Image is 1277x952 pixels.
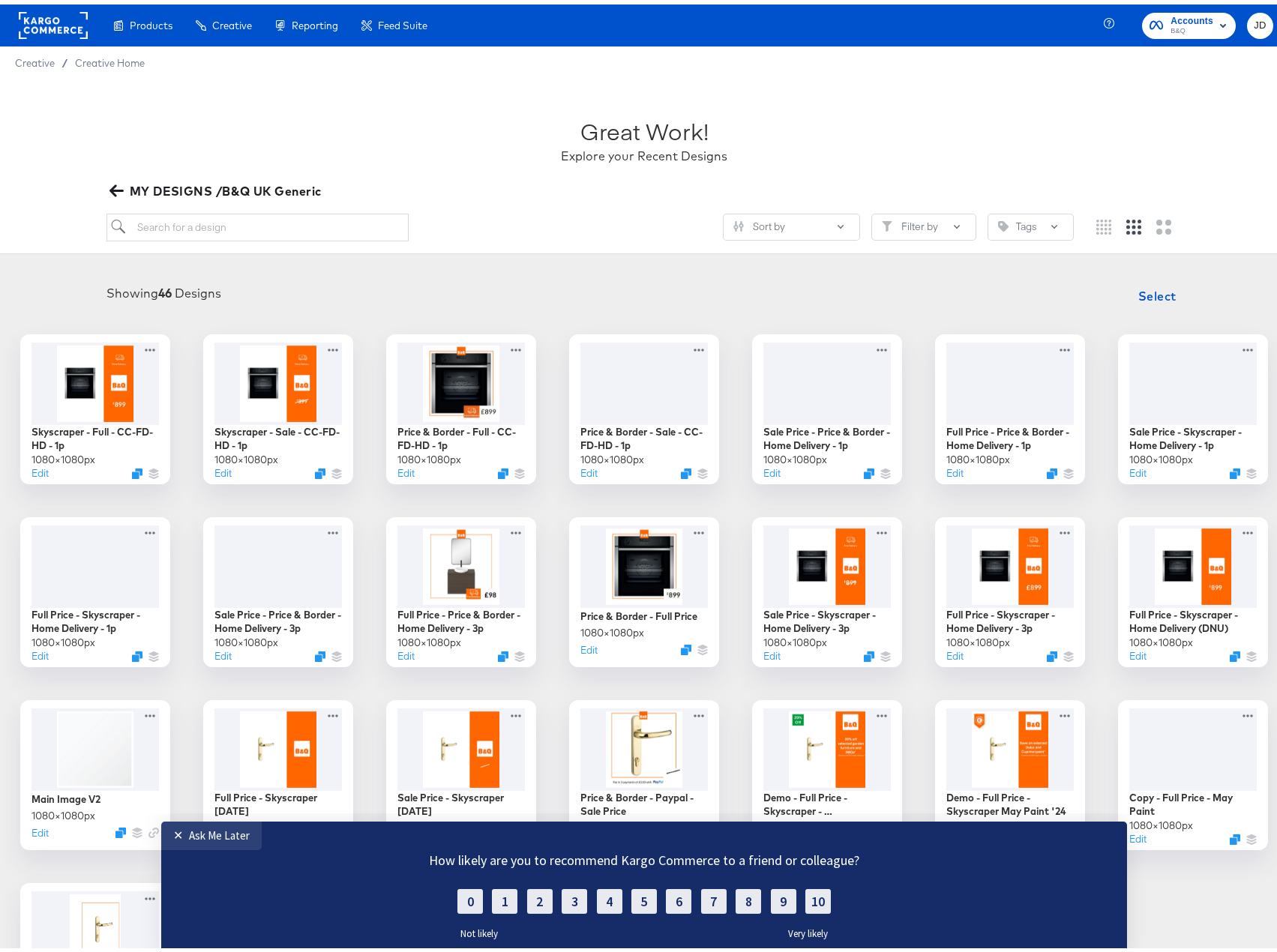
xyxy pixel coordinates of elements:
[1129,631,1193,645] div: 1080 × 1080 px
[214,448,278,463] div: 1080 × 1080 px
[701,76,727,100] label: 7
[1118,330,1268,480] div: Sale Price - Skyscraper - Home Delivery - 1p1080×1080pxEditDuplicate
[723,209,860,236] button: SlidersSort by
[736,76,761,100] label: 8
[569,330,719,480] div: Price & Border - Sale - CC-FD-HD - 1p1080×1080pxEditDuplicate
[498,464,508,475] svg: Duplicate
[203,513,353,663] div: Sale Price - Price & Border - Home Delivery - 3p1080×1080pxEditDuplicate
[31,421,159,448] div: Skyscraper - Full - CC-FD-HD - 1p
[397,462,415,476] button: Edit
[1142,8,1236,34] button: AccountsB&Q
[763,631,827,645] div: 1080 × 1080 px
[788,114,839,127] label: Very likely
[112,176,322,197] span: MY DESIGNS /B&Q UK Generic
[173,14,189,29] div: ✕
[935,330,1085,480] div: Full Price - Price & Border - Home Delivery - 1p1080×1080pxEditDuplicate
[212,15,252,27] span: Creative
[214,462,232,476] button: Edit
[1230,647,1240,657] svg: Duplicate
[752,513,902,663] div: Sale Price - Skyscraper - Home Delivery - 3p1080×1080pxEditDuplicate
[1096,215,1111,230] svg: Small grid
[733,217,744,227] svg: Sliders
[771,76,796,100] label: 9
[871,209,976,236] button: FilterFilter by
[132,464,142,475] svg: Duplicate
[998,217,1009,227] svg: Tag
[597,76,622,100] label: 4
[1230,464,1240,475] svg: Duplicate
[864,464,874,475] button: Duplicate
[580,111,709,143] div: Great Work!
[946,645,964,659] button: Edit
[106,176,328,197] button: MY DESIGNS /B&Q UK Generic
[386,330,536,480] div: Price & Border - Full - CC-FD-HD - 1p1080×1080pxEditDuplicate
[666,76,691,100] label: 6
[763,603,891,631] div: Sale Price - Skyscraper - Home Delivery - 3p
[386,696,536,846] div: Sale Price - Skyscraper [DATE]1080×1080pxEditDuplicate
[214,421,342,448] div: Skyscraper - Sale - CC-FD-HD - 1p
[378,15,427,27] span: Feed Suite
[31,462,49,476] button: Edit
[569,696,719,846] div: Price & Border - Paypal - Sale Price1080×1080pxEditDuplicate
[382,38,907,55] div: How likely are you to recommend Kargo Commerce to a friend or colleague?
[1129,603,1257,631] div: Full Price - Skyscraper - Home Delivery (DNU)
[397,603,525,631] div: Full Price - Price & Border - Home Delivery - 3p
[1047,464,1057,475] svg: Duplicate
[449,114,498,127] label: Not likely
[1047,647,1057,657] svg: Duplicate
[397,645,415,659] button: Edit
[1138,281,1177,302] span: Select
[1118,696,1268,846] div: Copy - Full Price - May Paint1080×1080pxEditDuplicate
[763,786,891,814] div: Demo - Full Price - Skyscraper - GardenFurniture&BBQ '24
[55,52,75,64] span: /
[75,52,145,64] a: Creative Home
[946,421,1074,448] div: Full Price - Price & Border - Home Delivery - 1p
[457,76,483,100] label: 0
[562,76,587,100] label: 3
[763,448,827,463] div: 1080 × 1080 px
[1129,421,1257,448] div: Sale Price - Skyscraper - Home Delivery - 1p
[20,513,170,663] div: Full Price - Skyscraper - Home Delivery - 1p1080×1080pxEditDuplicate
[397,786,525,814] div: Sale Price - Skyscraper [DATE]
[527,76,553,100] label: 2
[31,631,95,645] div: 1080 × 1080 px
[580,639,598,653] button: Edit
[106,209,409,237] input: Search for a design
[1171,9,1213,25] span: Accounts
[681,640,691,651] button: Duplicate
[631,76,657,100] label: 5
[492,76,517,100] label: 1
[681,464,691,475] svg: Duplicate
[31,788,100,802] div: Main Image V2
[763,645,781,659] button: Edit
[214,603,342,631] div: Sale Price - Price & Border - Home Delivery - 3p
[1171,21,1213,33] span: B&Q
[946,786,1074,814] div: Demo - Full Price - Skyscraper May Paint '24
[805,76,831,100] label: 10
[1253,13,1267,30] span: JD
[132,647,142,657] svg: Duplicate
[580,621,644,636] div: 1080 × 1080 px
[580,786,708,814] div: Price & Border - Paypal - Sale Price
[397,421,525,448] div: Price & Border - Full - CC-FD-HD - 1p
[882,217,892,227] svg: Filter
[15,52,55,64] span: Creative
[1129,786,1257,814] div: Copy - Full Price - May Paint
[946,603,1074,631] div: Full Price - Skyscraper - Home Delivery - 3p
[214,786,342,814] div: Full Price - Skyscraper [DATE]
[763,462,781,476] button: Edit
[946,448,1010,463] div: 1080 × 1080 px
[1118,513,1268,663] div: Full Price - Skyscraper - Home Delivery (DNU)1080×1080pxEditDuplicate
[315,647,325,657] button: Duplicate
[1156,215,1171,230] svg: Large grid
[752,696,902,846] div: Demo - Full Price - Skyscraper - GardenFurniture&BBQ '241080×1080pxEditDuplicate
[214,645,232,659] button: Edit
[214,631,278,645] div: 1080 × 1080 px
